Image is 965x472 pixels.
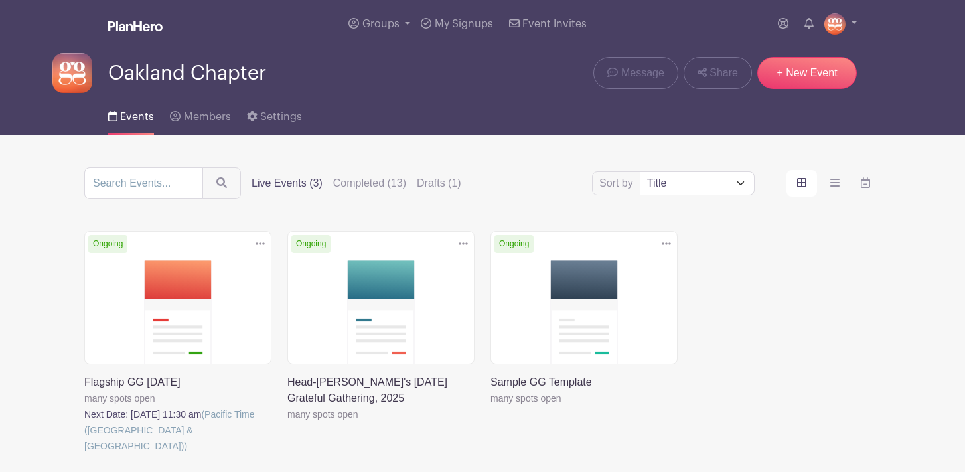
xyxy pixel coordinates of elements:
label: Sort by [599,175,637,191]
img: gg-logo-planhero-final.png [824,13,846,35]
label: Completed (13) [333,175,406,191]
a: Events [108,93,154,135]
span: Settings [260,112,302,122]
img: logo_white-6c42ec7e38ccf1d336a20a19083b03d10ae64f83f12c07503d8b9e83406b4c7d.svg [108,21,163,31]
input: Search Events... [84,167,203,199]
img: gg-logo-planhero-final.png [52,53,92,93]
a: Settings [247,93,302,135]
a: + New Event [757,57,857,89]
a: Message [593,57,678,89]
span: Groups [362,19,400,29]
a: Members [170,93,230,135]
span: Message [621,65,664,81]
span: Oakland Chapter [108,62,266,84]
span: Events [120,112,154,122]
label: Drafts (1) [417,175,461,191]
label: Live Events (3) [252,175,323,191]
a: Share [684,57,752,89]
div: filters [252,175,461,191]
span: My Signups [435,19,493,29]
span: Share [709,65,738,81]
span: Event Invites [522,19,587,29]
div: order and view [786,170,881,197]
span: Members [184,112,231,122]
